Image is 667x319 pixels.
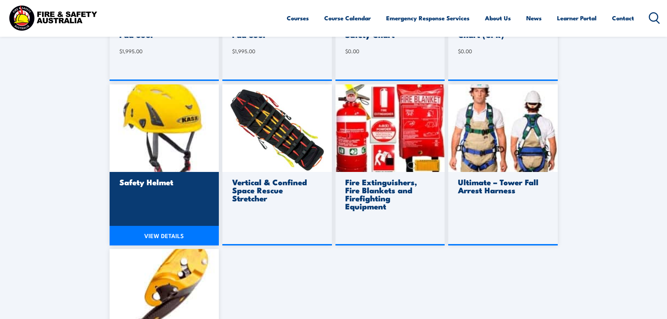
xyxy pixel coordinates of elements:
h3: FREE Fire Extinguisher Safety Chart [345,22,433,39]
bdi: 0.00 [458,47,472,55]
h3: Ultimate – Tower Fall Arrest Harness [458,178,546,194]
a: Courses [287,9,309,27]
span: $ [119,47,122,55]
a: VIEW DETAILS [110,226,219,245]
h3: HearSine Samaritan Pad 360P [119,22,207,39]
span: $ [458,47,461,55]
a: About Us [485,9,511,27]
h3: Vertical & Confined Space Rescue Stretcher [232,178,320,202]
a: Learner Portal [557,9,597,27]
h3: Fire Extinguishers, Fire Blankets and Firefighting Equipment [345,178,433,210]
a: Emergency Response Services [386,9,470,27]
h3: FREE Resuscitation Chart (CPR) [458,22,546,39]
h3: HeartSine Samaritan Pad 350P [232,22,320,39]
bdi: 0.00 [345,47,359,55]
a: Course Calendar [324,9,371,27]
span: $ [345,47,348,55]
a: Contact [612,9,634,27]
img: safety-helmet.jpg [110,84,219,172]
img: admin-ajax-3-.jpg [335,84,445,172]
img: ferno-roll-up-stretcher.jpg [222,84,332,172]
img: arrest-harness.jpg [448,84,558,172]
bdi: 1,995.00 [119,47,143,55]
bdi: 1,995.00 [232,47,255,55]
h3: Safety Helmet [119,178,207,186]
span: $ [232,47,235,55]
a: News [526,9,542,27]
